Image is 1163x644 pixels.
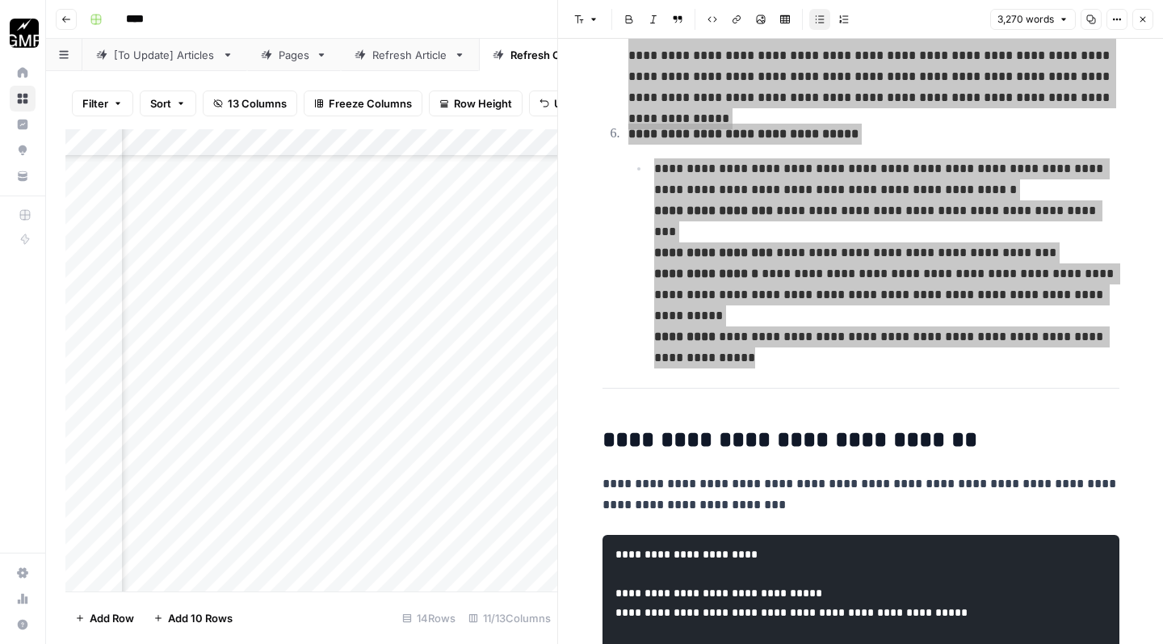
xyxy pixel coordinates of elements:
button: Filter [72,90,133,116]
a: Home [10,60,36,86]
button: 13 Columns [203,90,297,116]
a: Usage [10,586,36,612]
a: Browse [10,86,36,112]
span: 3,270 words [997,12,1054,27]
button: Row Height [429,90,523,116]
a: Opportunities [10,137,36,163]
button: Undo [529,90,592,116]
div: Pages [279,47,309,63]
button: Workspace: Growth Marketing Pro [10,13,36,53]
button: Add Row [65,605,144,631]
button: Add 10 Rows [144,605,242,631]
button: Sort [140,90,196,116]
span: Sort [150,95,171,112]
span: Row Height [454,95,512,112]
a: Pages [247,39,341,71]
div: 14 Rows [396,605,462,631]
div: 11/13 Columns [462,605,557,631]
span: Add 10 Rows [168,610,233,626]
button: Freeze Columns [304,90,422,116]
a: Refresh Outline [479,39,620,71]
div: [To Update] Articles [114,47,216,63]
a: [To Update] Articles [82,39,247,71]
button: Help + Support [10,612,36,638]
a: Refresh Article [341,39,479,71]
div: Refresh Outline [510,47,589,63]
img: Growth Marketing Pro Logo [10,19,39,48]
button: 3,270 words [990,9,1076,30]
a: Settings [10,560,36,586]
a: Your Data [10,163,36,189]
a: Insights [10,112,36,137]
span: Filter [82,95,108,112]
span: Freeze Columns [329,95,412,112]
span: Add Row [90,610,134,626]
span: 13 Columns [228,95,287,112]
div: Refresh Article [372,47,447,63]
